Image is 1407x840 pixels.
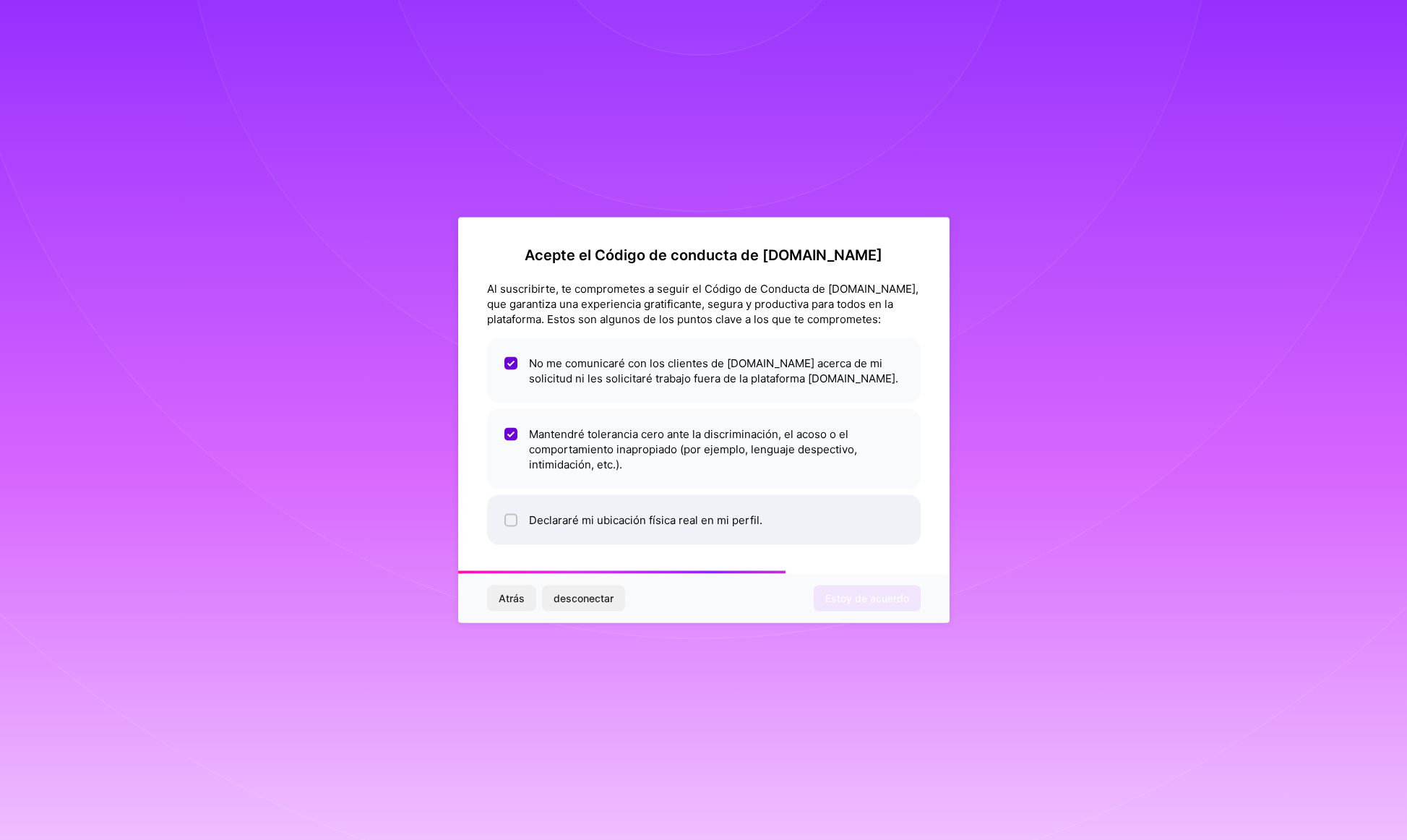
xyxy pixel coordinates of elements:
font: No me comunicaré con los clientes de [DOMAIN_NAME] acerca de mi solicitud ni les solicitaré traba... [529,356,898,385]
button: desconectar [542,585,625,611]
font: desconectar [554,591,614,604]
font: Al suscribirte, te comprometes a seguir el Código de Conducta de [DOMAIN_NAME], que garantiza una... [487,282,918,326]
font: Mantendré tolerancia cero ante la discriminación, el acoso o el comportamiento inapropiado (por e... [529,427,857,471]
button: Atrás [487,585,536,611]
font: Atrás [499,591,525,604]
font: Declararé mi ubicación física real en mi perfil. [529,513,762,527]
font: Acepte el Código de conducta de [DOMAIN_NAME] [525,247,882,264]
